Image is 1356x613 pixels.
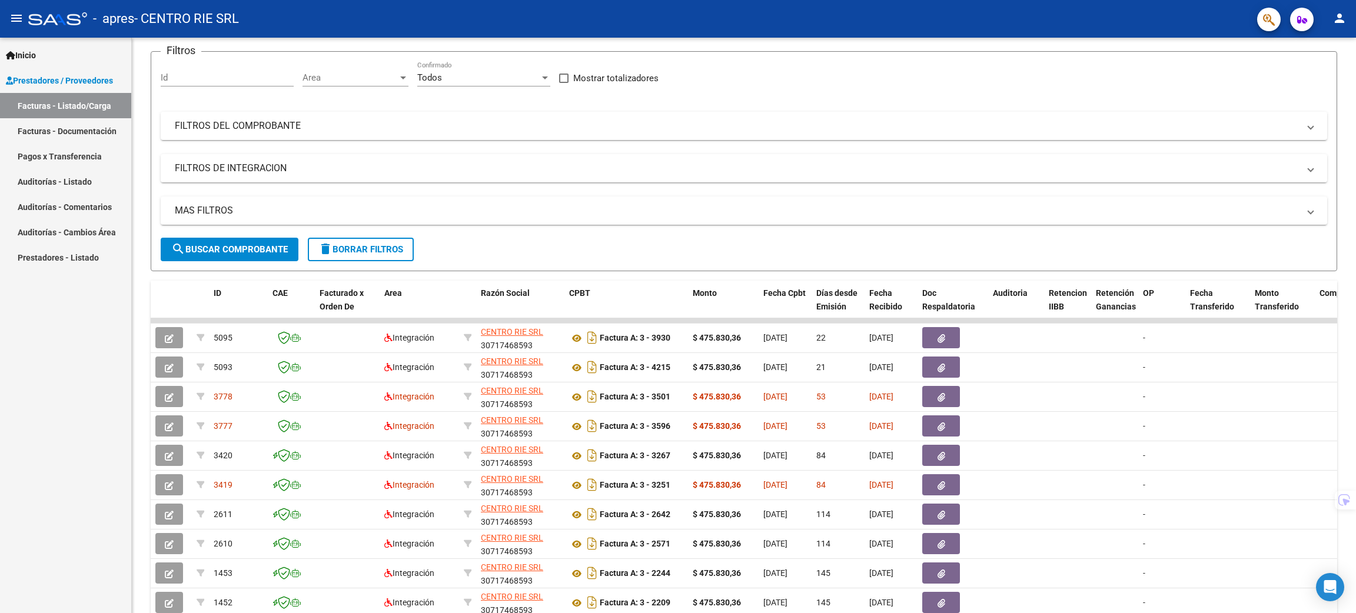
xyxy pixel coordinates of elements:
[869,362,893,372] span: [DATE]
[481,561,560,585] div: 30717468593
[763,480,787,489] span: [DATE]
[693,392,741,401] strong: $ 475.830,36
[272,288,288,298] span: CAE
[481,502,560,527] div: 30717468593
[688,281,759,332] datatable-header-cell: Monto
[268,281,315,332] datatable-header-cell: CAE
[214,451,232,460] span: 3420
[384,480,434,489] span: Integración
[481,504,543,513] span: CENTRO RIE SRL
[481,533,543,542] span: CENTRO RIE SRL
[816,362,826,372] span: 21
[816,288,858,311] span: Días desde Emisión
[1143,421,1145,431] span: -
[816,568,830,578] span: 145
[693,539,741,548] strong: $ 475.830,36
[918,281,988,332] datatable-header-cell: Doc Respaldatoria
[693,451,741,460] strong: $ 475.830,36
[869,421,893,431] span: [DATE]
[584,417,600,435] i: Descargar documento
[1143,509,1145,519] span: -
[569,288,590,298] span: CPBT
[584,475,600,494] i: Descargar documento
[481,386,543,395] span: CENTRO RIE SRL
[584,505,600,524] i: Descargar documento
[171,244,288,255] span: Buscar Comprobante
[134,6,239,32] span: - CENTRO RIE SRL
[600,422,670,431] strong: Factura A: 3 - 3596
[481,414,560,438] div: 30717468593
[384,288,402,298] span: Area
[600,481,670,490] strong: Factura A: 3 - 3251
[9,11,24,25] mat-icon: menu
[1044,281,1091,332] datatable-header-cell: Retencion IIBB
[869,598,893,607] span: [DATE]
[214,392,232,401] span: 3778
[161,196,1327,225] mat-expansion-panel-header: MAS FILTROS
[320,288,364,311] span: Facturado x Orden De
[763,509,787,519] span: [DATE]
[384,598,434,607] span: Integración
[1143,288,1154,298] span: OP
[869,451,893,460] span: [DATE]
[161,238,298,261] button: Buscar Comprobante
[315,281,380,332] datatable-header-cell: Facturado x Orden De
[6,49,36,62] span: Inicio
[481,327,543,337] span: CENTRO RIE SRL
[869,539,893,548] span: [DATE]
[693,362,741,372] strong: $ 475.830,36
[693,333,741,342] strong: $ 475.830,36
[1143,451,1145,460] span: -
[1250,281,1315,332] datatable-header-cell: Monto Transferido
[175,162,1299,175] mat-panel-title: FILTROS DE INTEGRACION
[214,509,232,519] span: 2611
[584,534,600,553] i: Descargar documento
[384,392,434,401] span: Integración
[1143,333,1145,342] span: -
[584,593,600,612] i: Descargar documento
[384,509,434,519] span: Integración
[763,598,787,607] span: [DATE]
[318,244,403,255] span: Borrar Filtros
[214,598,232,607] span: 1452
[1138,281,1185,332] datatable-header-cell: OP
[303,72,398,83] span: Area
[693,421,741,431] strong: $ 475.830,36
[869,509,893,519] span: [DATE]
[6,74,113,87] span: Prestadores / Proveedores
[481,415,543,425] span: CENTRO RIE SRL
[214,421,232,431] span: 3777
[600,334,670,343] strong: Factura A: 3 - 3930
[481,357,543,366] span: CENTRO RIE SRL
[481,355,560,379] div: 30717468593
[816,539,830,548] span: 114
[693,568,741,578] strong: $ 475.830,36
[1091,281,1138,332] datatable-header-cell: Retención Ganancias
[1332,11,1347,25] mat-icon: person
[481,592,543,601] span: CENTRO RIE SRL
[481,288,530,298] span: Razón Social
[384,568,434,578] span: Integración
[763,539,787,548] span: [DATE]
[161,42,201,59] h3: Filtros
[481,531,560,556] div: 30717468593
[481,445,543,454] span: CENTRO RIE SRL
[175,204,1299,217] mat-panel-title: MAS FILTROS
[214,362,232,372] span: 5093
[869,568,893,578] span: [DATE]
[816,421,826,431] span: 53
[763,362,787,372] span: [DATE]
[171,242,185,256] mat-icon: search
[481,384,560,409] div: 30717468593
[763,451,787,460] span: [DATE]
[600,569,670,578] strong: Factura A: 3 - 2244
[1143,392,1145,401] span: -
[922,288,975,311] span: Doc Respaldatoria
[812,281,865,332] datatable-header-cell: Días desde Emisión
[308,238,414,261] button: Borrar Filtros
[763,568,787,578] span: [DATE]
[214,333,232,342] span: 5095
[816,480,826,489] span: 84
[816,598,830,607] span: 145
[693,288,717,298] span: Monto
